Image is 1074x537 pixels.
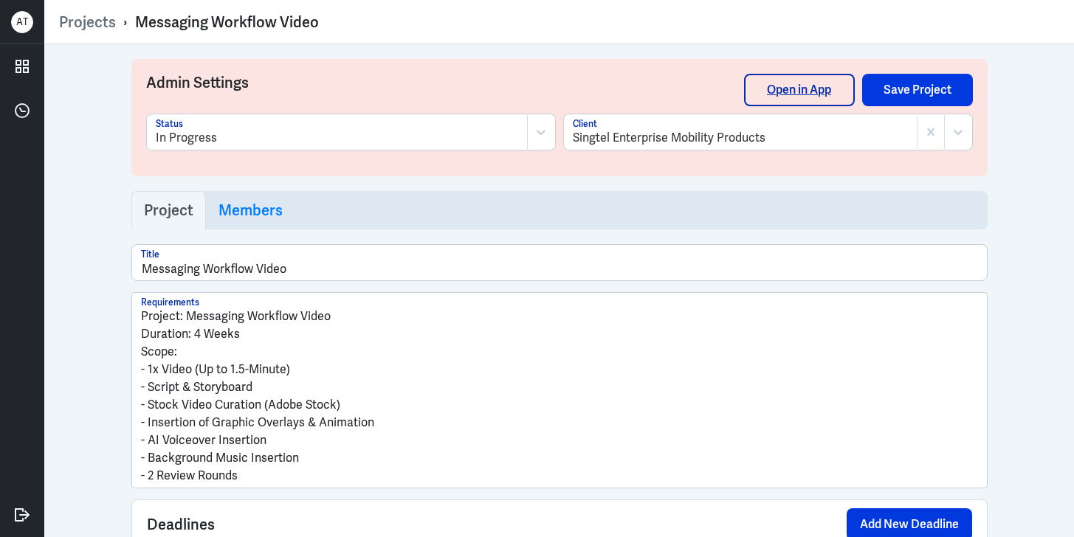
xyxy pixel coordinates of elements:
[116,13,135,32] p: ›
[141,325,978,343] p: Duration: 4 Weeks
[146,74,744,114] h3: Admin Settings
[141,414,978,432] p: - Insertion of Graphic Overlays & Animation
[141,361,978,378] p: - 1x Video (Up to 1.5-Minute)
[744,74,855,106] a: Open in App
[141,308,978,325] p: Project: Messaging Workflow Video
[141,449,978,467] p: - Background Music Insertion
[59,13,116,32] a: Projects
[218,201,283,219] h3: Members
[135,13,319,32] div: Messaging Workflow Video
[11,11,33,33] div: A T
[141,432,978,449] p: - AI Voiceover Insertion
[141,467,978,485] p: - 2 Review Rounds
[862,74,973,106] button: Save Project
[147,513,215,536] span: Deadlines
[144,201,193,219] h3: Project
[141,396,978,414] p: - Stock Video Curation (Adobe Stock)
[132,245,987,280] input: Title
[141,343,978,361] p: Scope:
[141,378,978,396] p: - Script & Storyboard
